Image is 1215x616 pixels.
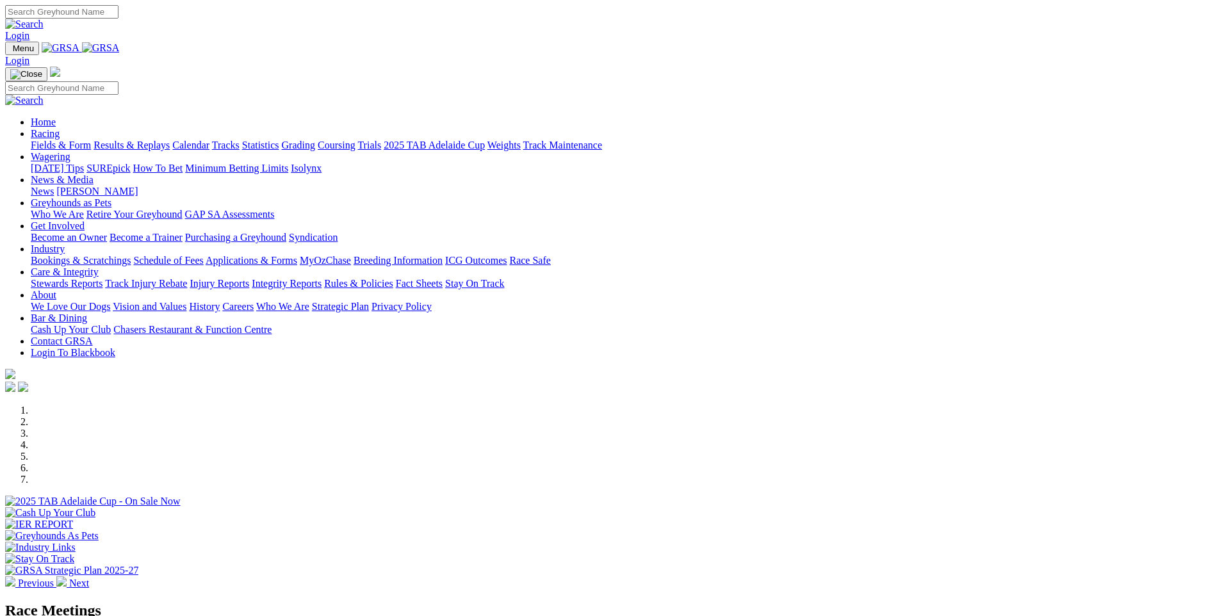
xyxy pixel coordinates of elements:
[242,140,279,150] a: Statistics
[256,301,309,312] a: Who We Are
[384,140,485,150] a: 2025 TAB Adelaide Cup
[94,140,170,150] a: Results & Replays
[523,140,602,150] a: Track Maintenance
[18,382,28,392] img: twitter.svg
[56,186,138,197] a: [PERSON_NAME]
[31,266,99,277] a: Care & Integrity
[5,382,15,392] img: facebook.svg
[212,140,240,150] a: Tracks
[31,324,1210,336] div: Bar & Dining
[31,209,84,220] a: Who We Are
[5,19,44,30] img: Search
[5,81,118,95] input: Search
[31,174,94,185] a: News & Media
[86,163,130,174] a: SUREpick
[291,163,322,174] a: Isolynx
[185,163,288,174] a: Minimum Betting Limits
[113,301,186,312] a: Vision and Values
[318,140,355,150] a: Coursing
[300,255,351,266] a: MyOzChase
[289,232,338,243] a: Syndication
[509,255,550,266] a: Race Safe
[31,232,107,243] a: Become an Owner
[31,140,91,150] a: Fields & Form
[31,232,1210,243] div: Get Involved
[324,278,393,289] a: Rules & Policies
[282,140,315,150] a: Grading
[5,95,44,106] img: Search
[5,553,74,565] img: Stay On Track
[31,301,110,312] a: We Love Our Dogs
[5,5,118,19] input: Search
[31,336,92,346] a: Contact GRSA
[50,67,60,77] img: logo-grsa-white.png
[113,324,272,335] a: Chasers Restaurant & Function Centre
[31,186,54,197] a: News
[5,30,29,41] a: Login
[5,507,95,519] img: Cash Up Your Club
[252,278,322,289] a: Integrity Reports
[31,278,1210,289] div: Care & Integrity
[42,42,79,54] img: GRSA
[5,565,138,576] img: GRSA Strategic Plan 2025-27
[5,578,56,588] a: Previous
[5,519,73,530] img: IER REPORT
[190,278,249,289] a: Injury Reports
[445,278,504,289] a: Stay On Track
[31,140,1210,151] div: Racing
[31,255,1210,266] div: Industry
[31,255,131,266] a: Bookings & Scratchings
[31,301,1210,312] div: About
[396,278,443,289] a: Fact Sheets
[31,128,60,139] a: Racing
[31,151,70,162] a: Wagering
[31,347,115,358] a: Login To Blackbook
[5,369,15,379] img: logo-grsa-white.png
[5,576,15,587] img: chevron-left-pager-white.svg
[5,42,39,55] button: Toggle navigation
[31,163,84,174] a: [DATE] Tips
[31,312,87,323] a: Bar & Dining
[86,209,183,220] a: Retire Your Greyhound
[133,255,203,266] a: Schedule of Fees
[487,140,521,150] a: Weights
[5,542,76,553] img: Industry Links
[31,117,56,127] a: Home
[105,278,187,289] a: Track Injury Rebate
[189,301,220,312] a: History
[31,209,1210,220] div: Greyhounds as Pets
[18,578,54,588] span: Previous
[31,163,1210,174] div: Wagering
[31,324,111,335] a: Cash Up Your Club
[31,278,102,289] a: Stewards Reports
[185,209,275,220] a: GAP SA Assessments
[133,163,183,174] a: How To Bet
[31,243,65,254] a: Industry
[371,301,432,312] a: Privacy Policy
[82,42,120,54] img: GRSA
[5,67,47,81] button: Toggle navigation
[31,197,111,208] a: Greyhounds as Pets
[31,220,85,231] a: Get Involved
[357,140,381,150] a: Trials
[110,232,183,243] a: Become a Trainer
[5,530,99,542] img: Greyhounds As Pets
[185,232,286,243] a: Purchasing a Greyhound
[312,301,369,312] a: Strategic Plan
[56,578,89,588] a: Next
[354,255,443,266] a: Breeding Information
[172,140,209,150] a: Calendar
[5,55,29,66] a: Login
[10,69,42,79] img: Close
[222,301,254,312] a: Careers
[5,496,181,507] img: 2025 TAB Adelaide Cup - On Sale Now
[31,289,56,300] a: About
[13,44,34,53] span: Menu
[31,186,1210,197] div: News & Media
[69,578,89,588] span: Next
[206,255,297,266] a: Applications & Forms
[56,576,67,587] img: chevron-right-pager-white.svg
[445,255,507,266] a: ICG Outcomes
